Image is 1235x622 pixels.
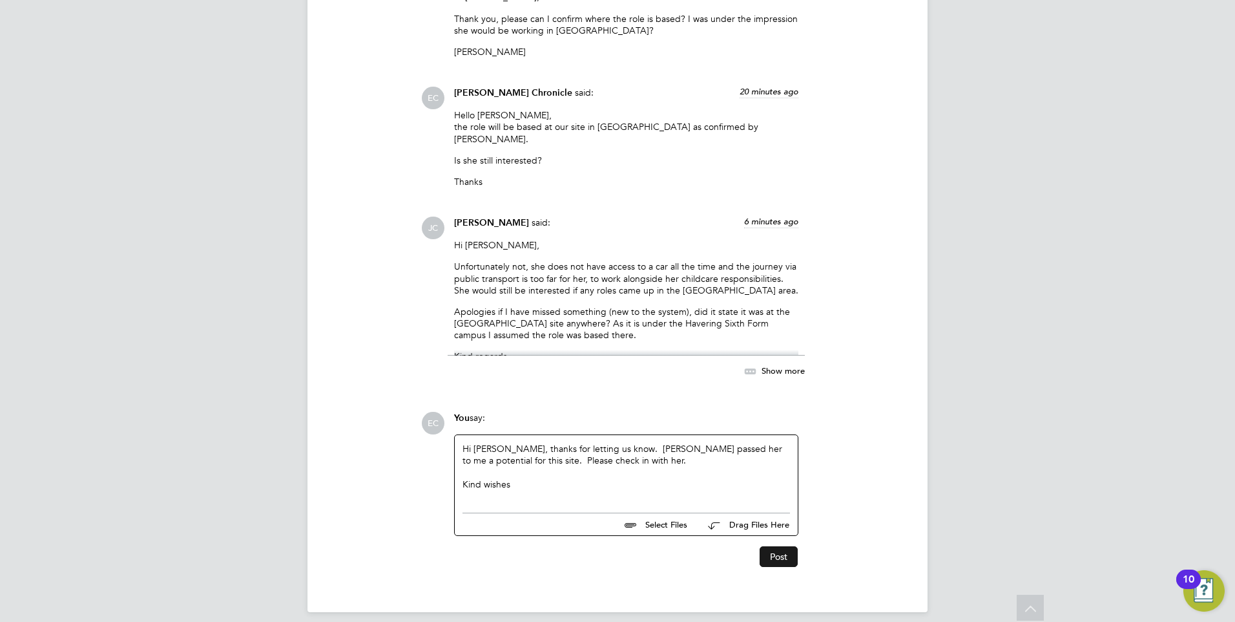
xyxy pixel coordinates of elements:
button: Post [760,546,798,567]
span: 6 minutes ago [744,216,798,227]
div: 10 [1183,579,1194,596]
p: Unfortunately not, she does not have access to a car all the time and the journey via public tran... [454,261,798,296]
p: [PERSON_NAME] [454,46,798,58]
span: said: [532,217,550,228]
button: Drag Files Here [698,511,790,539]
p: Thank you, please can I confirm where the role is based? I was under the impression she would be ... [454,13,798,36]
p: Thanks [454,176,798,188]
p: Hi [PERSON_NAME], [454,239,798,251]
span: You [454,413,470,424]
span: [PERSON_NAME] Chronicle [454,87,572,98]
span: EC [422,412,444,434]
span: 20 minutes ago [740,86,798,97]
p: Is she still interested? [454,155,798,166]
div: say: [454,412,798,434]
span: JC [422,217,444,239]
span: EC [422,87,444,109]
button: Open Resource Center, 10 new notifications [1183,570,1225,612]
span: Show more [762,365,805,376]
p: Kind regards [454,350,798,362]
p: Hello [PERSON_NAME], the role will be based at our site in [GEOGRAPHIC_DATA] as confirmed by [PER... [454,109,798,145]
span: said: [575,87,594,98]
div: Hi [PERSON_NAME], thanks for letting us know. [PERSON_NAME] passed her to me a potential for this... [462,443,790,499]
div: Kind wishes [462,478,790,490]
p: Apologies if I have missed something (new to the system), did it state it was at the [GEOGRAPHIC_... [454,306,798,341]
span: [PERSON_NAME] [454,217,529,228]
